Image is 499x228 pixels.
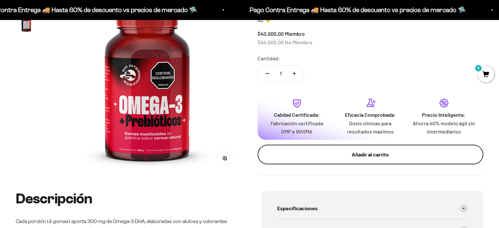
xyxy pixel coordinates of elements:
[265,119,328,136] p: Fabricación certificada GMP e INVIMA
[258,17,484,24] a: 4.24.2 de 5.0 estrellas
[16,12,37,35] button: Ir al artículo 2
[271,150,470,159] div: Añadir al carrito
[258,39,284,45] span: $44.000,00
[345,112,396,118] strong: Eficacia Comprobada:
[258,31,284,37] span: $40.000,00
[422,112,466,118] strong: Precio Inteligente:
[277,197,468,219] summary: Especificaciones
[250,5,466,15] p: Pago Contra Entrega 🚚 Hasta 60% de descuento vs precios de mercado 🛸
[478,71,494,78] a: 0
[274,112,320,118] strong: Calidad Certificada:
[339,119,402,136] p: Dosis clínicas para resultados máximos
[258,145,484,164] button: Añadir al carrito
[258,54,280,63] label: Cantidad:
[412,119,475,136] p: Ahorra 40% modelo ágil sin intermediarios
[16,191,238,207] h2: Descripción
[285,39,312,45] span: No Miembro
[285,66,304,81] button: Aumentar cantidad
[285,31,305,37] span: Miembro
[258,66,277,81] button: Reducir cantidad
[258,17,263,24] span: 4.2
[277,204,318,213] span: Especificaciones
[474,64,482,72] mark: 0
[16,12,37,33] img: Gomas con Omega 3 DHA y Prebióticos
